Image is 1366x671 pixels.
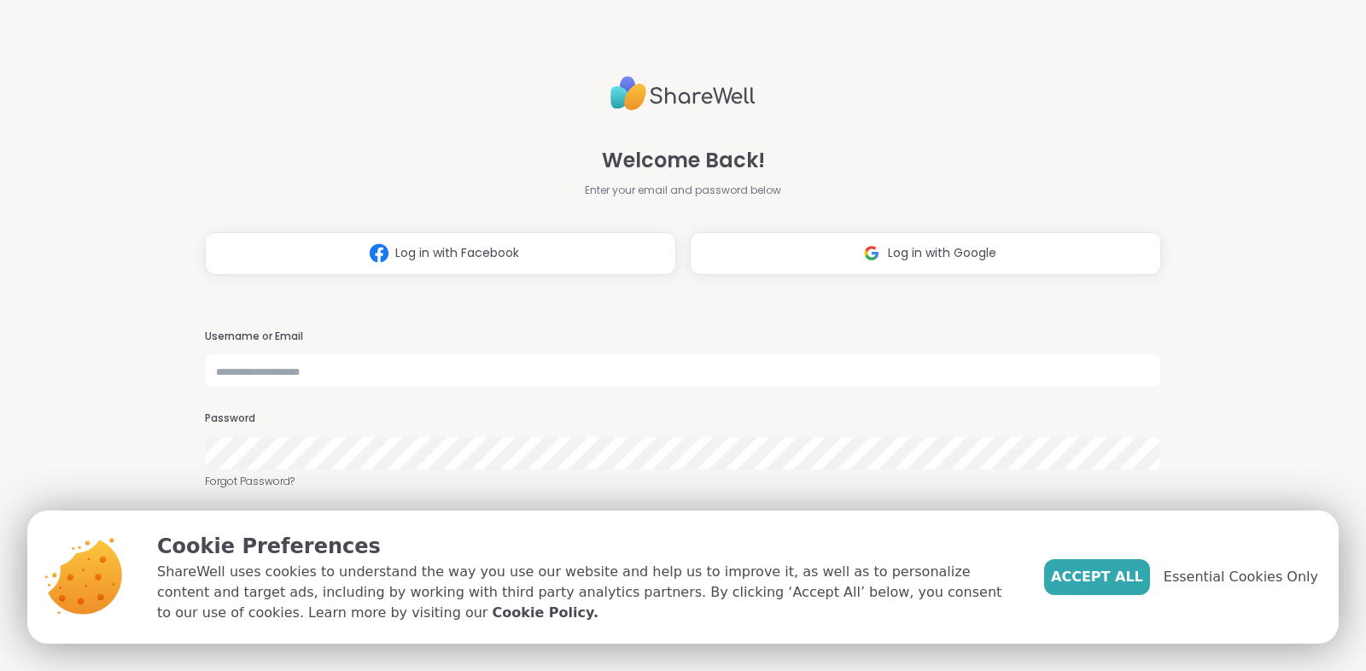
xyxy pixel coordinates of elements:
[1051,567,1143,587] span: Accept All
[157,531,1017,562] p: Cookie Preferences
[888,244,996,262] span: Log in with Google
[1044,559,1150,595] button: Accept All
[205,411,1161,426] h3: Password
[205,474,1161,489] a: Forgot Password?
[585,183,781,198] span: Enter your email and password below
[690,232,1161,275] button: Log in with Google
[157,562,1017,623] p: ShareWell uses cookies to understand the way you use our website and help us to improve it, as we...
[493,603,598,623] a: Cookie Policy.
[205,232,676,275] button: Log in with Facebook
[855,237,888,269] img: ShareWell Logomark
[1164,567,1318,587] span: Essential Cookies Only
[610,69,756,118] img: ShareWell Logo
[205,330,1161,344] h3: Username or Email
[363,237,395,269] img: ShareWell Logomark
[602,145,765,176] span: Welcome Back!
[395,244,519,262] span: Log in with Facebook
